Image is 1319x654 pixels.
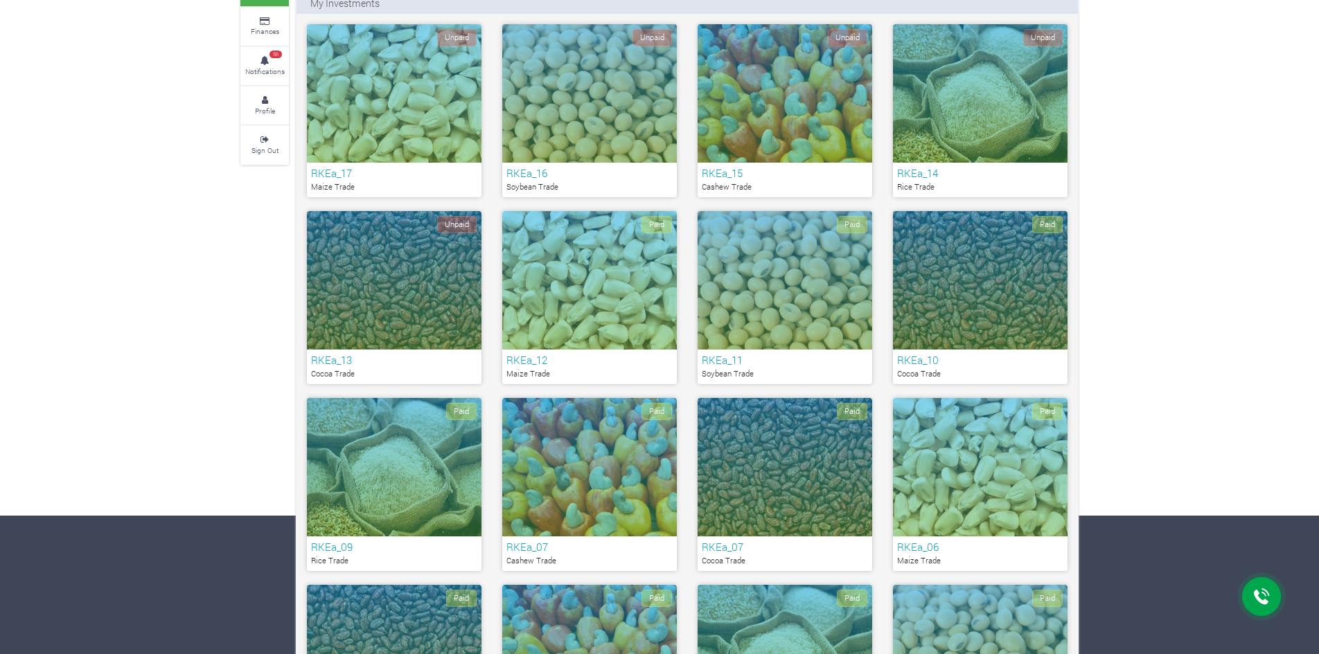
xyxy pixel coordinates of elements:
[240,87,289,125] a: Profile
[251,145,278,155] small: Sign Out
[307,398,481,571] a: Paid RKEa_09 Rice Trade
[437,216,477,233] span: Unpaid
[702,354,868,366] h6: RKEa_11
[446,590,477,607] span: Paid
[506,181,673,193] p: Soybean Trade
[240,47,289,85] a: 56 Notifications
[506,167,673,179] h6: RKEa_16
[702,541,868,553] h6: RKEa_07
[828,29,867,46] span: Unpaid
[255,106,275,116] small: Profile
[702,368,868,380] p: Soybean Trade
[311,167,477,179] h6: RKEa_17
[641,590,672,607] span: Paid
[897,167,1063,179] h6: RKEa_14
[702,555,868,567] p: Cocoa Trade
[311,368,477,380] p: Cocoa Trade
[506,354,673,366] h6: RKEa_12
[1023,29,1063,46] span: Unpaid
[702,167,868,179] h6: RKEa_15
[897,368,1063,380] p: Cocoa Trade
[240,8,289,46] a: Finances
[698,24,872,197] a: Unpaid RKEa_15 Cashew Trade
[245,66,285,76] small: Notifications
[240,126,289,164] a: Sign Out
[702,181,868,193] p: Cashew Trade
[897,541,1063,553] h6: RKEa_06
[311,181,477,193] p: Maize Trade
[307,24,481,197] a: Unpaid RKEa_17 Maize Trade
[502,398,677,571] a: Paid RKEa_07 Cashew Trade
[502,211,677,384] a: Paid RKEa_12 Maize Trade
[446,403,477,420] span: Paid
[698,398,872,571] a: Paid RKEa_07 Cocoa Trade
[897,181,1063,193] p: Rice Trade
[506,541,673,553] h6: RKEa_07
[837,590,867,607] span: Paid
[506,555,673,567] p: Cashew Trade
[1032,216,1063,233] span: Paid
[311,541,477,553] h6: RKEa_09
[1032,403,1063,420] span: Paid
[893,398,1068,571] a: Paid RKEa_06 Maize Trade
[1032,590,1063,607] span: Paid
[437,29,477,46] span: Unpaid
[506,368,673,380] p: Maize Trade
[698,211,872,384] a: Paid RKEa_11 Soybean Trade
[893,24,1068,197] a: Unpaid RKEa_14 Rice Trade
[311,354,477,366] h6: RKEa_13
[311,555,477,567] p: Rice Trade
[641,216,672,233] span: Paid
[893,211,1068,384] a: Paid RKEa_10 Cocoa Trade
[632,29,672,46] span: Unpaid
[641,403,672,420] span: Paid
[307,211,481,384] a: Unpaid RKEa_13 Cocoa Trade
[269,51,282,59] span: 56
[897,354,1063,366] h6: RKEa_10
[251,26,279,36] small: Finances
[897,555,1063,567] p: Maize Trade
[837,216,867,233] span: Paid
[502,24,677,197] a: Unpaid RKEa_16 Soybean Trade
[837,403,867,420] span: Paid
